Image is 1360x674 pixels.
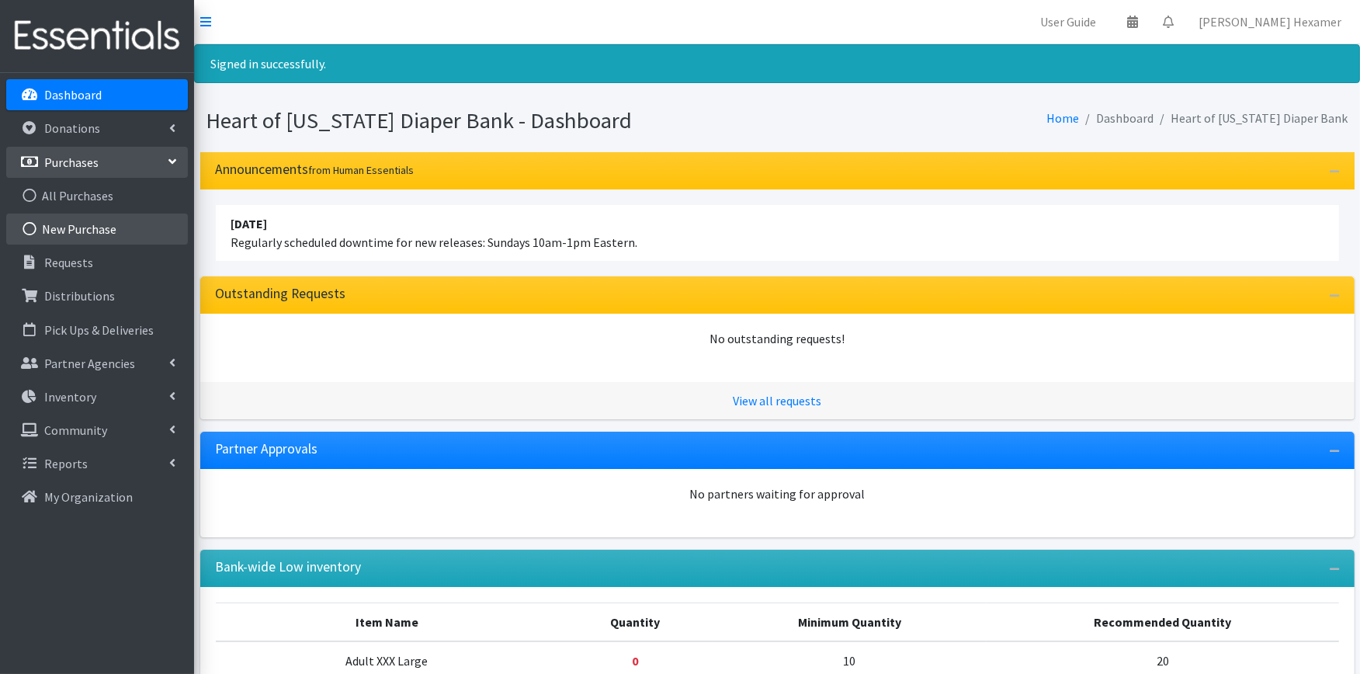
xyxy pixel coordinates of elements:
[44,456,88,471] p: Reports
[216,559,362,575] h3: Bank-wide Low inventory
[44,87,102,102] p: Dashboard
[1047,110,1080,126] a: Home
[216,329,1339,348] div: No outstanding requests!
[44,389,96,405] p: Inventory
[6,147,188,178] a: Purchases
[44,489,133,505] p: My Organization
[44,155,99,170] p: Purchases
[44,120,100,136] p: Donations
[6,481,188,512] a: My Organization
[44,288,115,304] p: Distributions
[733,393,821,408] a: View all requests
[987,603,1338,641] th: Recommended Quantity
[6,247,188,278] a: Requests
[309,163,415,177] small: from Human Essentials
[216,162,415,178] h3: Announcements
[6,448,188,479] a: Reports
[6,381,188,412] a: Inventory
[6,214,188,245] a: New Purchase
[231,216,268,231] strong: [DATE]
[216,286,346,302] h3: Outstanding Requests
[6,348,188,379] a: Partner Agencies
[44,422,107,438] p: Community
[216,205,1339,261] li: Regularly scheduled downtime for new releases: Sundays 10am-1pm Eastern.
[6,280,188,311] a: Distributions
[1028,6,1108,37] a: User Guide
[206,107,772,134] h1: Heart of [US_STATE] Diaper Bank - Dashboard
[44,255,93,270] p: Requests
[216,441,318,457] h3: Partner Approvals
[194,44,1360,83] div: Signed in successfully.
[1080,107,1154,130] li: Dashboard
[44,356,135,371] p: Partner Agencies
[6,79,188,110] a: Dashboard
[6,10,188,62] img: HumanEssentials
[713,603,987,641] th: Minimum Quantity
[1154,107,1348,130] li: Heart of [US_STATE] Diaper Bank
[216,485,1339,503] div: No partners waiting for approval
[558,603,712,641] th: Quantity
[6,415,188,446] a: Community
[632,653,638,669] strong: Below minimum quantity
[6,314,188,346] a: Pick Ups & Deliveries
[44,322,154,338] p: Pick Ups & Deliveries
[216,603,559,641] th: Item Name
[6,113,188,144] a: Donations
[6,180,188,211] a: All Purchases
[1186,6,1354,37] a: [PERSON_NAME] Hexamer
